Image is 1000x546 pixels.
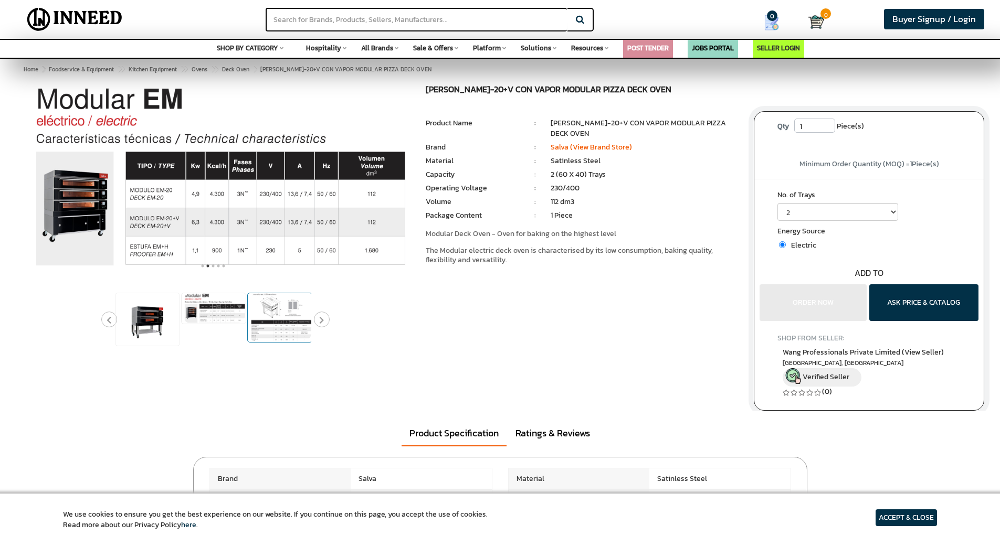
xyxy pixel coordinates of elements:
span: Salva [351,468,492,489]
a: Cart 0 [808,10,818,34]
a: POST TENDER [627,43,669,53]
p: The Modular electric deck oven is characterised by its low consumption, baking quality, flexibili... [426,246,738,265]
a: Salva (View Brand Store) [551,142,632,153]
li: 112 dm3 [551,197,738,207]
span: Foodservice & Equipment [49,65,114,73]
a: Product Specification [402,421,507,446]
span: Minimum Order Quantity (MOQ) = Piece(s) [799,158,939,169]
span: Piece(s) [837,119,864,134]
span: Wang Professionals Private Limited [783,347,944,358]
li: Volume [426,197,519,207]
img: Cart [808,14,824,30]
h1: [PERSON_NAME]-20+V CON VAPOR MODULAR PIZZA DECK OVEN [426,85,738,97]
button: Previous [101,312,117,327]
li: [PERSON_NAME]-20+V CON VAPOR MODULAR PIZZA DECK OVEN [551,118,738,139]
label: Energy Source [777,226,961,239]
span: > [42,65,45,73]
p: Modular Deck Oven - Oven for baking on the highest level [426,229,738,239]
label: No. of Trays [777,190,961,203]
li: Material [426,156,519,166]
span: Operating Voltage [509,490,650,511]
a: Ratings & Reviews [508,421,598,445]
span: > [211,63,216,76]
span: Satinless Steel [649,468,791,489]
h4: SHOP FROM SELLER: [777,334,961,342]
span: All Brands [361,43,393,53]
li: Satinless Steel [551,156,738,166]
label: Qty [772,119,794,134]
li: : [520,210,551,221]
button: Next [314,312,330,327]
span: 2 (60 X 40) Trays [351,490,492,511]
a: my Quotes 0 [743,10,808,35]
span: [PERSON_NAME]-20+V CON VAPOR MODULAR PIZZA DECK OVEN [47,65,431,73]
span: SHOP BY CATEGORY [217,43,278,53]
article: We use cookies to ensure you get the best experience on our website. If you continue on this page... [63,509,488,530]
div: ADD TO [754,267,984,279]
img: SALVA EM-20 MODULAR PIZZA DECK OVEN [16,85,410,271]
li: 2 (60 X 40) Trays [551,169,738,180]
li: : [520,142,551,153]
li: Product Name [426,118,519,129]
span: 1 [910,158,912,169]
li: : [520,156,551,166]
li: Package Content [426,210,519,221]
button: 4 [216,261,221,271]
span: Resources [571,43,603,53]
span: Solutions [521,43,551,53]
span: 230/400 [649,490,791,511]
li: Operating Voltage [426,183,519,194]
button: 1 [200,261,205,271]
img: SALVA EM-20 MODULAR PIZZA DECK OVEN [248,293,312,342]
a: Home [22,63,40,76]
span: 0 [820,8,831,19]
li: 230/400 [551,183,738,194]
a: here [181,519,196,530]
li: : [520,118,551,129]
span: Ovens [192,65,207,73]
li: : [520,183,551,194]
span: Sale & Offers [413,43,453,53]
button: 3 [210,261,216,271]
span: Hospitality [306,43,341,53]
img: Show My Quotes [764,15,780,30]
a: JOBS PORTAL [692,43,734,53]
span: Buyer Signup / Login [892,13,976,26]
span: > [181,63,186,76]
input: Search for Brands, Products, Sellers, Manufacturers... [266,8,567,31]
span: > [118,63,123,76]
span: Deck Oven [222,65,249,73]
span: > [253,63,258,76]
li: Capacity [426,169,519,180]
a: (0) [822,386,832,397]
li: 1 Piece [551,210,738,221]
a: Deck Oven [220,63,251,76]
li: : [520,197,551,207]
span: Electric [786,240,816,251]
a: Foodservice & Equipment [47,63,116,76]
img: inneed-verified-seller-icon.png [785,368,801,384]
button: ASK PRICE & CATALOG [869,284,978,321]
a: Kitchen Equipment [127,63,179,76]
span: Brand [210,468,351,489]
a: SELLER LOGIN [757,43,800,53]
span: Capacity [210,490,351,511]
img: Inneed.Market [18,6,131,33]
li: : [520,169,551,180]
button: 2 [205,261,210,271]
span: Verified Seller [803,371,849,382]
span: Platform [473,43,501,53]
img: SALVA EM-20 MODULAR PIZZA DECK OVEN [123,293,171,346]
li: Brand [426,142,519,153]
span: South West Delhi [783,359,955,368]
a: Ovens [190,63,209,76]
img: SALVA EM-20 MODULAR PIZZA DECK OVEN [182,293,246,324]
span: Material [509,468,650,489]
a: Wang Professionals Private Limited (View Seller) [GEOGRAPHIC_DATA], [GEOGRAPHIC_DATA] Verified Se... [783,347,955,387]
article: ACCEPT & CLOSE [876,509,937,526]
span: 0 [767,10,777,21]
span: Kitchen Equipment [129,65,177,73]
a: Buyer Signup / Login [884,9,984,29]
button: 5 [221,261,226,271]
